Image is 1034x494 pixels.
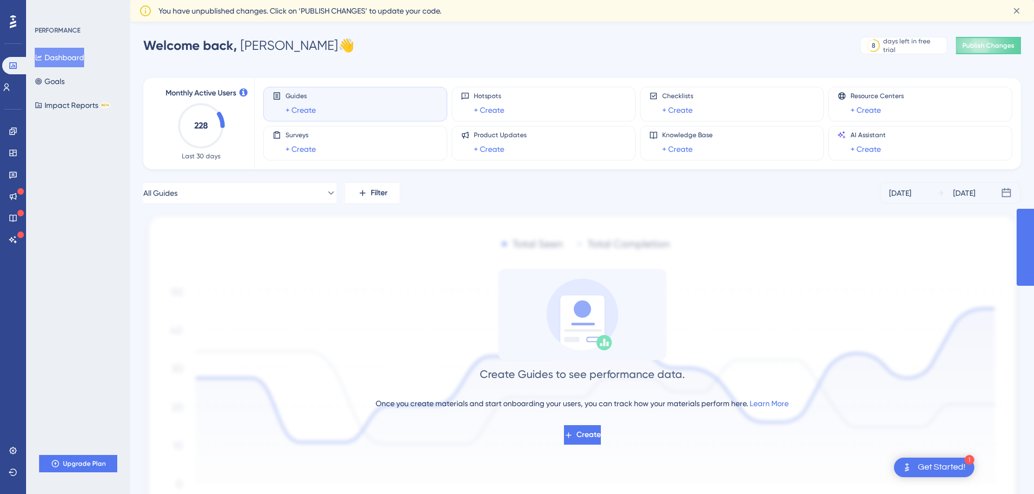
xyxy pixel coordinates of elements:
button: All Guides [143,182,337,204]
span: Filter [371,187,388,200]
a: + Create [662,104,693,117]
button: Create [564,425,601,445]
span: Product Updates [474,131,526,139]
span: All Guides [143,187,177,200]
a: Learn More [750,399,789,408]
a: + Create [851,104,881,117]
span: Welcome back, [143,37,237,53]
span: Resource Centers [851,92,904,100]
span: Checklists [662,92,693,100]
div: Get Started! [918,461,966,473]
a: + Create [474,143,504,156]
div: PERFORMANCE [35,26,80,35]
button: Goals [35,72,65,91]
button: Publish Changes [956,37,1021,54]
span: Last 30 days [182,152,220,161]
div: 1 [965,455,974,465]
span: AI Assistant [851,131,886,139]
span: Hotspots [474,92,504,100]
span: Publish Changes [962,41,1014,50]
div: BETA [100,102,110,108]
button: Filter [345,182,399,204]
div: [DATE] [889,187,911,200]
a: + Create [286,143,316,156]
img: launcher-image-alternative-text [900,461,914,474]
a: + Create [662,143,693,156]
a: + Create [474,104,504,117]
iframe: UserGuiding AI Assistant Launcher [988,451,1021,484]
button: Upgrade Plan [39,455,117,472]
div: Once you create materials and start onboarding your users, you can track how your materials perfo... [376,397,789,410]
span: Knowledge Base [662,131,713,139]
button: Dashboard [35,48,84,67]
div: 8 [872,41,876,50]
div: Create Guides to see performance data. [480,367,685,382]
text: 228 [194,120,208,131]
a: + Create [851,143,881,156]
a: + Create [286,104,316,117]
span: Monthly Active Users [166,87,236,100]
div: [PERSON_NAME] 👋 [143,37,354,54]
div: [DATE] [953,187,975,200]
div: days left in free trial [883,37,943,54]
span: Upgrade Plan [63,459,106,468]
div: Open Get Started! checklist, remaining modules: 1 [894,458,974,477]
span: You have unpublished changes. Click on ‘PUBLISH CHANGES’ to update your code. [158,4,441,17]
span: Surveys [286,131,316,139]
span: Create [576,428,601,441]
span: Guides [286,92,316,100]
button: Impact ReportsBETA [35,95,110,115]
